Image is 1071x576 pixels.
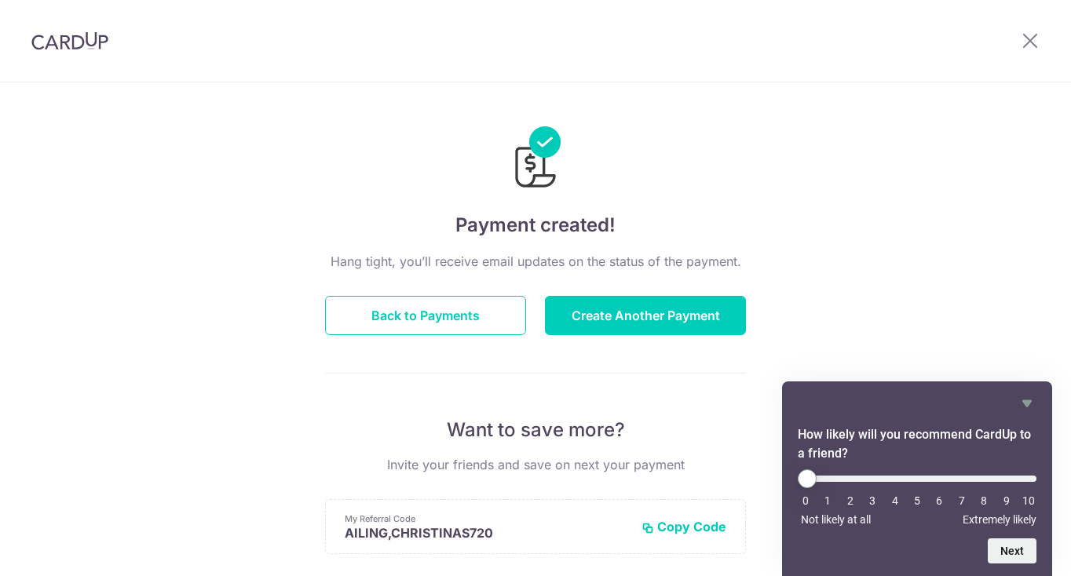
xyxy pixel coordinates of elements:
[999,494,1014,507] li: 9
[843,494,858,507] li: 2
[909,494,925,507] li: 5
[31,31,108,50] img: CardUp
[510,126,561,192] img: Payments
[954,494,970,507] li: 7
[864,494,880,507] li: 3
[325,417,746,443] p: Want to save more?
[963,513,1036,526] span: Extremely likely
[545,296,746,335] button: Create Another Payment
[798,425,1036,463] h2: How likely will you recommend CardUp to a friend? Select an option from 0 to 10, with 0 being Not...
[325,296,526,335] button: Back to Payments
[325,252,746,271] p: Hang tight, you’ll receive email updates on the status of the payment.
[887,494,903,507] li: 4
[976,494,992,507] li: 8
[325,455,746,474] p: Invite your friends and save on next your payment
[798,469,1036,526] div: How likely will you recommend CardUp to a friend? Select an option from 0 to 10, with 0 being Not...
[1018,394,1036,413] button: Hide survey
[988,538,1036,563] button: Next question
[325,211,746,239] h4: Payment created!
[642,519,726,534] button: Copy Code
[1021,494,1036,507] li: 10
[931,494,947,507] li: 6
[820,494,835,507] li: 1
[345,512,629,525] p: My Referral Code
[798,494,813,507] li: 0
[345,525,629,541] p: AILING,CHRISTINAS720
[801,513,871,526] span: Not likely at all
[798,394,1036,563] div: How likely will you recommend CardUp to a friend? Select an option from 0 to 10, with 0 being Not...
